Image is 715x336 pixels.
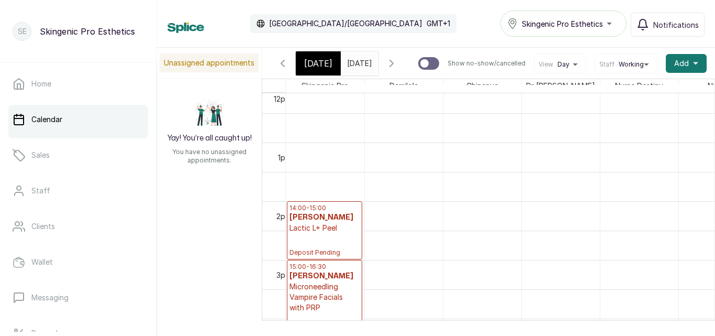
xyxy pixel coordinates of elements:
[289,223,360,233] p: Lactic L+ Peel
[666,54,707,73] button: Add
[8,105,148,134] a: Calendar
[619,60,644,69] span: Working
[167,133,252,144] h2: Yay! You’re all caught up!
[427,18,450,29] p: GMT+1
[524,79,597,92] span: Dr [PERSON_NAME]
[464,79,500,92] span: Chinenye
[289,271,360,281] h3: [PERSON_NAME]
[289,212,360,223] h3: [PERSON_NAME]
[296,51,341,75] div: [DATE]
[8,212,148,241] a: Clients
[31,114,62,125] p: Calendar
[539,60,582,69] button: ViewDay
[387,79,420,92] span: Damilola
[653,19,699,30] span: Notifications
[500,10,627,37] button: Skingenic Pro Esthetics
[8,176,148,205] a: Staff
[304,57,332,70] span: [DATE]
[31,150,50,160] p: Sales
[289,204,360,212] p: 14:00 - 15:00
[276,152,293,163] div: 1pm
[31,257,53,267] p: Wallet
[613,79,665,92] span: Nurse Destiny
[31,79,51,89] p: Home
[599,60,615,69] span: Staff
[557,60,569,69] span: Day
[599,60,653,69] button: StaffWorking
[539,60,553,69] span: View
[163,148,255,165] p: You have no unassigned appointments.
[522,18,603,29] span: Skingenic Pro Esthetics
[272,93,293,104] div: 12pm
[274,269,293,280] div: 3pm
[448,59,526,68] p: Show no-show/cancelled
[289,263,360,271] p: 15:00 - 16:30
[8,69,148,99] a: Home
[31,186,50,196] p: Staff
[18,26,27,37] p: SE
[631,13,705,37] button: Notifications
[8,247,148,277] a: Wallet
[289,248,360,257] span: Deposit Pending
[274,211,293,222] div: 2pm
[40,25,135,38] p: Skingenic Pro Esthetics
[289,281,360,313] p: Microneedling Vampire Facials with PRP
[674,58,689,69] span: Add
[31,292,69,303] p: Messaging
[8,140,148,170] a: Sales
[8,283,148,312] a: Messaging
[160,53,259,72] p: Unassigned appointments
[269,18,422,29] p: [GEOGRAPHIC_DATA]/[GEOGRAPHIC_DATA]
[31,221,55,232] p: Clients
[299,79,351,92] span: Skingenic Pro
